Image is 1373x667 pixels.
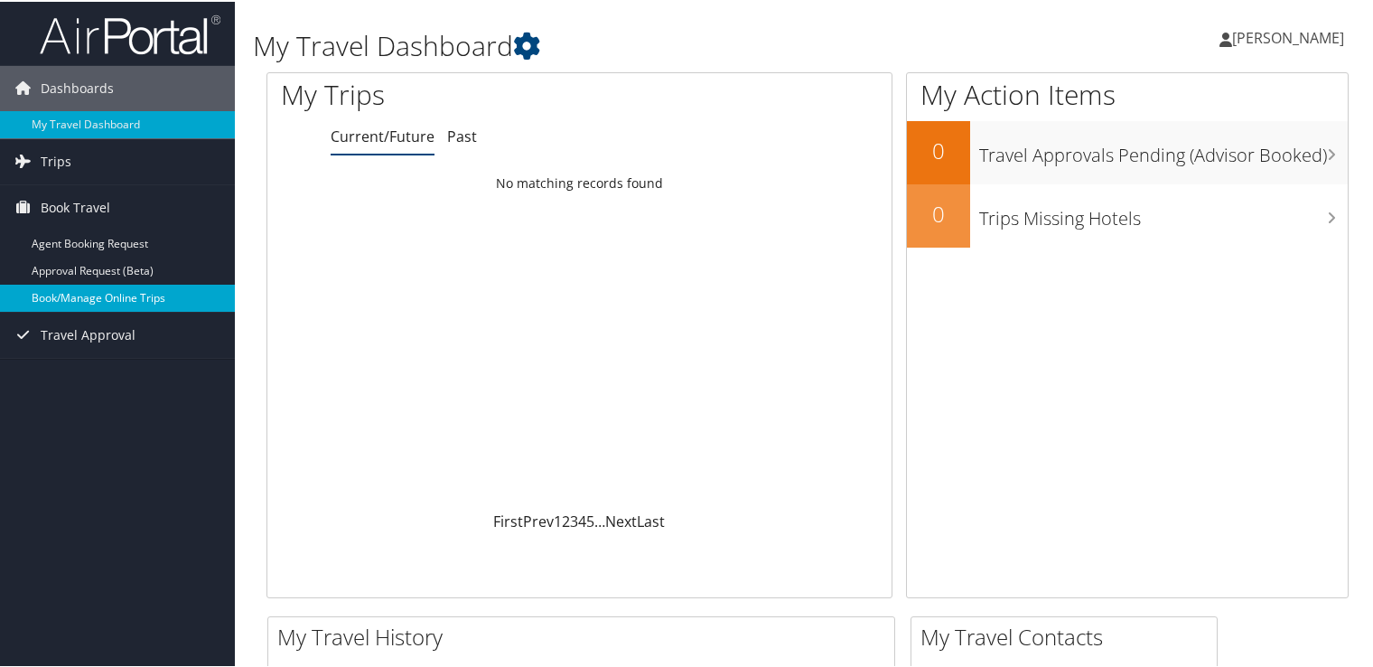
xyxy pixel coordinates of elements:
[907,183,1348,246] a: 0Trips Missing Hotels
[41,183,110,229] span: Book Travel
[562,510,570,530] a: 2
[578,510,586,530] a: 4
[1219,9,1362,63] a: [PERSON_NAME]
[277,620,894,651] h2: My Travel History
[979,195,1348,230] h3: Trips Missing Hotels
[523,510,554,530] a: Prev
[920,620,1217,651] h2: My Travel Contacts
[41,64,114,109] span: Dashboards
[331,125,434,145] a: Current/Future
[493,510,523,530] a: First
[41,311,135,356] span: Travel Approval
[281,74,618,112] h1: My Trips
[40,12,220,54] img: airportal-logo.png
[605,510,637,530] a: Next
[554,510,562,530] a: 1
[570,510,578,530] a: 3
[907,134,970,164] h2: 0
[637,510,665,530] a: Last
[41,137,71,183] span: Trips
[594,510,605,530] span: …
[253,25,993,63] h1: My Travel Dashboard
[907,197,970,228] h2: 0
[1232,26,1344,46] span: [PERSON_NAME]
[447,125,477,145] a: Past
[586,510,594,530] a: 5
[267,165,892,198] td: No matching records found
[979,132,1348,166] h3: Travel Approvals Pending (Advisor Booked)
[907,74,1348,112] h1: My Action Items
[907,119,1348,183] a: 0Travel Approvals Pending (Advisor Booked)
